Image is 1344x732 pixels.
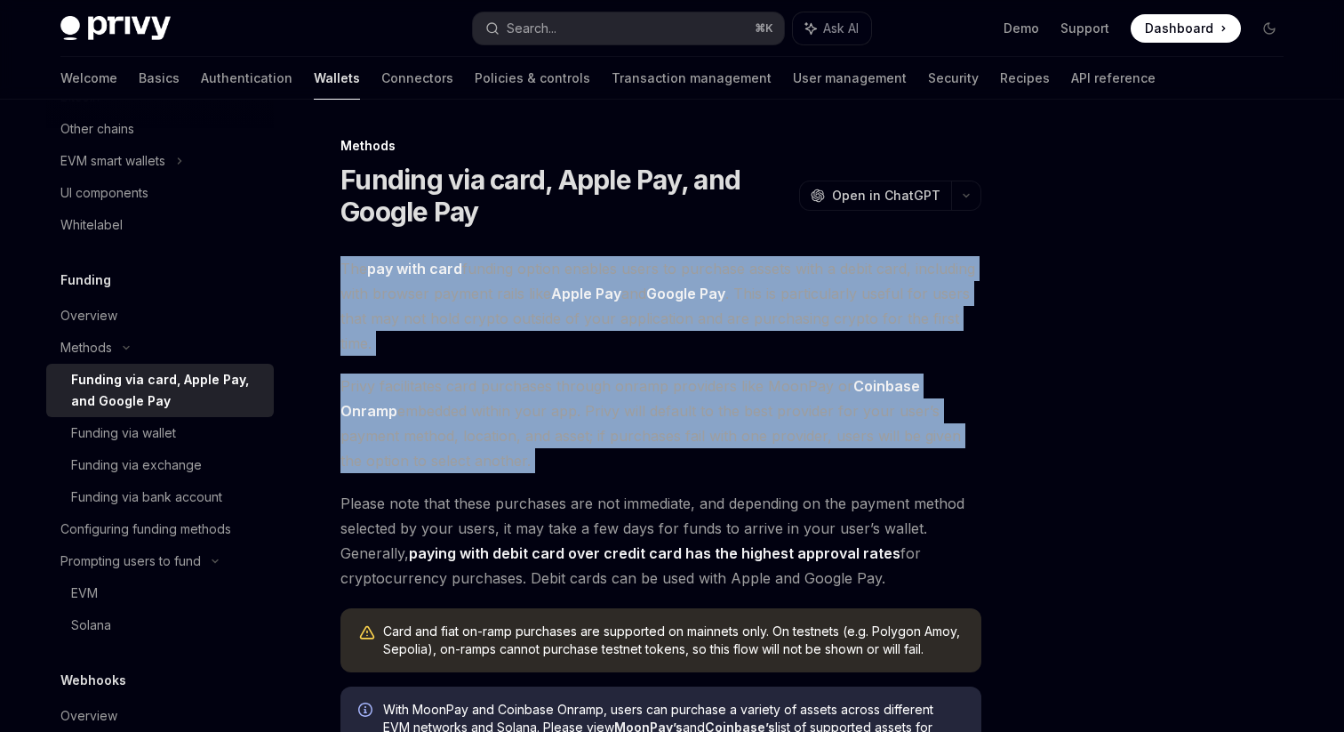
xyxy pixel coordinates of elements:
[60,118,134,140] div: Other chains
[1060,20,1109,37] a: Support
[71,422,176,444] div: Funding via wallet
[46,449,274,481] a: Funding via exchange
[60,182,148,204] div: UI components
[507,18,556,39] div: Search...
[551,285,621,302] strong: Apple Pay
[46,513,274,545] a: Configuring funding methods
[139,57,180,100] a: Basics
[46,481,274,513] a: Funding via bank account
[60,705,117,727] div: Overview
[612,57,772,100] a: Transaction management
[340,374,981,473] span: Privy facilitates card purchases through onramp providers like MoonPay or embedded within your ap...
[60,551,201,572] div: Prompting users to fund
[1131,14,1241,43] a: Dashboard
[201,57,292,100] a: Authentication
[60,214,123,236] div: Whitelabel
[340,137,981,155] div: Methods
[1004,20,1039,37] a: Demo
[60,57,117,100] a: Welcome
[1000,57,1050,100] a: Recipes
[60,519,231,540] div: Configuring funding methods
[340,164,792,228] h1: Funding via card, Apple Pay, and Google Pay
[340,256,981,356] span: The funding option enables users to purchase assets with a debit card, including with browser pay...
[928,57,979,100] a: Security
[46,300,274,332] a: Overview
[60,305,117,326] div: Overview
[60,269,111,291] h5: Funding
[60,16,171,41] img: dark logo
[381,57,453,100] a: Connectors
[46,177,274,209] a: UI components
[60,670,126,691] h5: Webhooks
[71,583,98,604] div: EVM
[60,337,112,358] div: Methods
[46,364,274,417] a: Funding via card, Apple Pay, and Google Pay
[823,20,859,37] span: Ask AI
[409,544,900,562] strong: paying with debit card over credit card has the highest approval rates
[71,454,202,476] div: Funding via exchange
[646,285,725,302] strong: Google Pay
[340,491,981,591] span: Please note that these purchases are not immediate, and depending on the payment method selected ...
[46,113,274,145] a: Other chains
[383,623,964,658] div: Card and fiat on-ramp purchases are supported on mainnets only. On testnets (e.g. Polygon Amoy, S...
[793,12,871,44] button: Ask AI
[475,57,590,100] a: Policies & controls
[832,187,940,205] span: Open in ChatGPT
[46,417,274,449] a: Funding via wallet
[46,577,274,609] a: EVM
[799,181,951,211] button: Open in ChatGPT
[1071,57,1156,100] a: API reference
[314,57,360,100] a: Wallets
[793,57,907,100] a: User management
[71,487,222,508] div: Funding via bank account
[46,609,274,641] a: Solana
[358,703,376,720] svg: Info
[46,209,274,241] a: Whitelabel
[755,21,773,36] span: ⌘ K
[71,615,111,636] div: Solana
[46,700,274,732] a: Overview
[60,150,165,172] div: EVM smart wallets
[358,624,376,642] svg: Warning
[1145,20,1213,37] span: Dashboard
[367,260,462,278] strong: pay with card
[71,369,263,412] div: Funding via card, Apple Pay, and Google Pay
[473,12,784,44] button: Search...⌘K
[1255,14,1284,43] button: Toggle dark mode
